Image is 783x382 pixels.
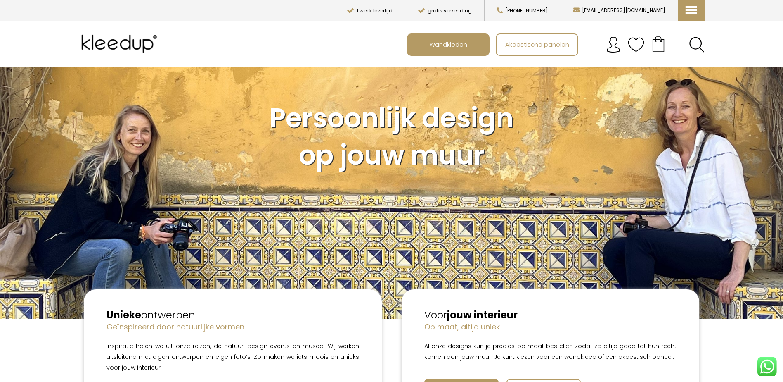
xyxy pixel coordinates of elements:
[299,136,485,174] span: op jouw muur
[424,322,677,332] h4: Op maat, altijd uniek
[106,341,359,373] p: Inspiratie halen we uit onze reizen, de natuur, design events en musea. Wij werken uitsluitend me...
[408,34,489,55] a: Wandkleden
[628,36,644,53] img: verlanglijstje.svg
[644,33,672,54] a: Your cart
[407,33,711,56] nav: Main menu
[501,36,574,52] span: Akoestische panelen
[689,37,705,53] a: Search
[78,27,163,60] img: Kleedup
[270,99,513,137] span: Persoonlijk design
[424,341,677,362] p: Al onze designs kun je precies op maat bestellen zodat ze altijd goed tot hun recht komen aan jou...
[106,322,359,332] h4: Geïnspireerd door natuurlijke vormen
[605,36,622,53] img: account.svg
[425,36,472,52] span: Wandkleden
[497,34,577,55] a: Akoestische panelen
